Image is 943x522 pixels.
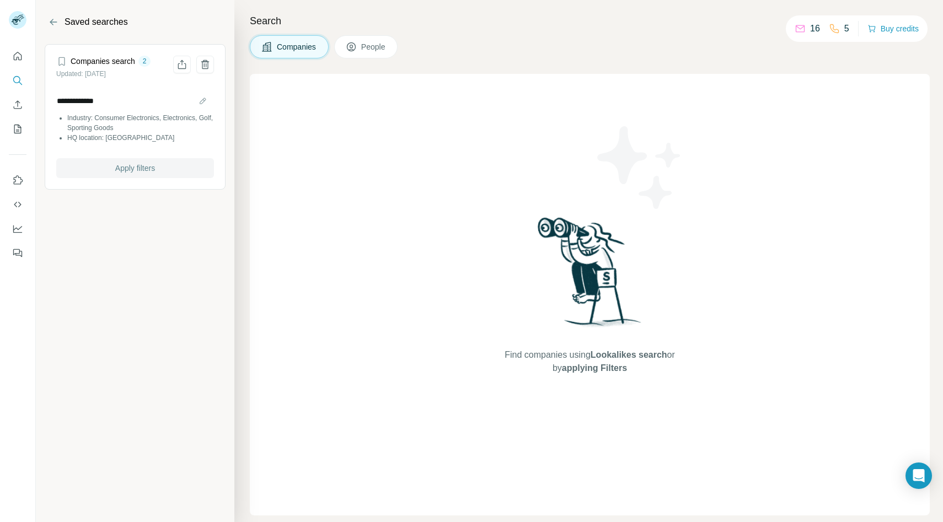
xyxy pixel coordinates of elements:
button: Share filters [173,56,191,73]
li: HQ location: [GEOGRAPHIC_DATA] [67,133,214,143]
button: Delete saved search [196,56,214,73]
p: 5 [844,22,849,35]
li: Industry: Consumer Electronics, Electronics, Golf, Sporting Goods [67,113,214,133]
img: Surfe Illustration - Stars [590,118,689,217]
input: Search name [56,93,214,109]
h2: Saved searches [65,15,128,29]
button: Quick start [9,46,26,66]
button: Enrich CSV [9,95,26,115]
div: 2 [138,56,151,66]
span: Lookalikes search [591,350,667,359]
button: Use Surfe API [9,195,26,214]
div: Open Intercom Messenger [906,462,932,489]
button: Back [45,13,62,31]
span: Companies [277,41,317,52]
p: 16 [810,22,820,35]
button: Search [9,71,26,90]
button: Feedback [9,243,26,263]
img: Surfe Illustration - Woman searching with binoculars [533,214,647,337]
button: My lists [9,119,26,139]
button: Buy credits [867,21,919,36]
span: applying Filters [562,363,627,373]
span: Find companies using or by [501,348,678,375]
span: Apply filters [115,163,155,174]
button: Use Surfe on LinkedIn [9,170,26,190]
span: People [361,41,387,52]
button: Apply filters [56,158,214,178]
h4: Companies search [71,56,135,67]
h4: Search [250,13,930,29]
small: Updated: [DATE] [56,70,106,78]
button: Dashboard [9,219,26,239]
